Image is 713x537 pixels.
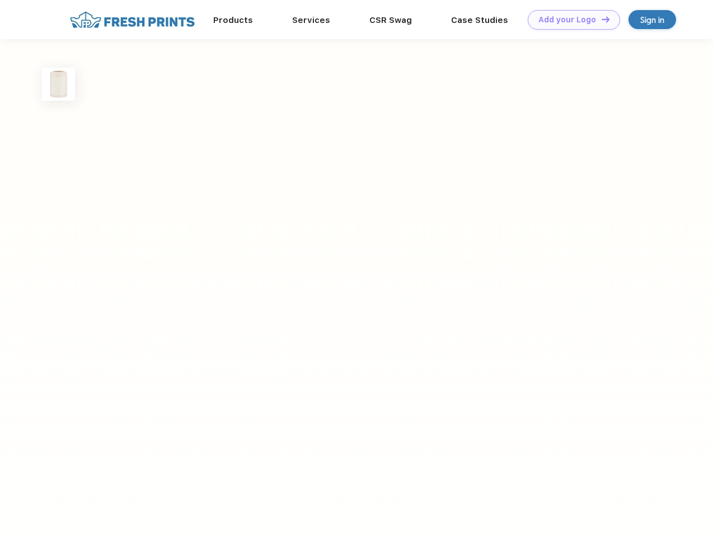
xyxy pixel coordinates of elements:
img: DT [602,16,609,22]
div: Add your Logo [538,15,596,25]
a: Products [213,15,253,25]
img: fo%20logo%202.webp [67,10,198,30]
img: func=resize&h=100 [42,68,75,101]
a: Sign in [628,10,676,29]
div: Sign in [640,13,664,26]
